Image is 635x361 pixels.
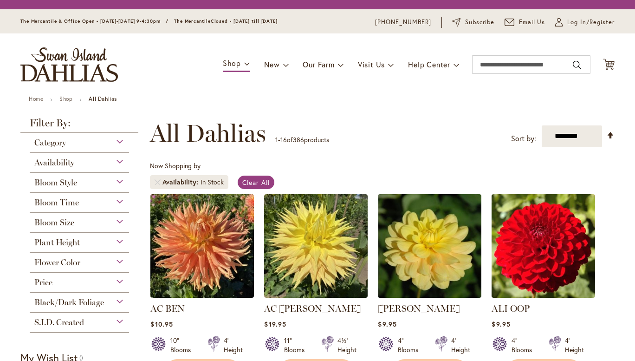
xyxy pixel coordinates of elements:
[337,336,356,354] div: 4½' Height
[20,47,118,82] a: store logo
[34,138,66,148] span: Category
[451,336,470,354] div: 4' Height
[34,197,79,208] span: Bloom Time
[555,18,615,27] a: Log In/Register
[170,336,196,354] div: 10" Blooms
[275,132,329,147] p: - of products
[280,135,287,144] span: 16
[150,161,201,170] span: Now Shopping by
[59,95,72,102] a: Shop
[34,237,80,248] span: Plant Height
[492,291,595,300] a: ALI OOP
[150,303,185,314] a: AC BEN
[150,291,254,300] a: AC BEN
[89,95,117,102] strong: All Dahlias
[511,130,536,147] label: Sort by:
[211,18,278,24] span: Closed - [DATE] till [DATE]
[565,336,584,354] div: 4' Height
[264,320,286,328] span: $19.95
[492,320,510,328] span: $9.95
[358,59,385,69] span: Visit Us
[378,291,481,300] a: AHOY MATEY
[264,59,279,69] span: New
[452,18,494,27] a: Subscribe
[567,18,615,27] span: Log In/Register
[284,336,310,354] div: 11" Blooms
[34,277,52,288] span: Price
[492,194,595,298] img: ALI OOP
[224,336,243,354] div: 4' Height
[512,336,538,354] div: 4" Blooms
[34,217,74,228] span: Bloom Size
[303,59,334,69] span: Our Farm
[29,95,43,102] a: Home
[34,297,104,308] span: Black/Dark Foliage
[150,194,254,298] img: AC BEN
[293,135,304,144] span: 386
[201,177,224,187] div: In Stock
[150,320,173,328] span: $10.95
[519,18,545,27] span: Email Us
[242,178,270,187] span: Clear All
[375,18,431,27] a: [PHONE_NUMBER]
[162,177,201,187] span: Availability
[573,58,581,72] button: Search
[20,118,138,133] strong: Filter By:
[378,320,396,328] span: $9.95
[155,179,160,185] a: Remove Availability In Stock
[398,336,424,354] div: 4" Blooms
[34,158,74,168] span: Availability
[275,135,278,144] span: 1
[264,194,368,298] img: AC Jeri
[408,59,450,69] span: Help Center
[238,176,274,189] a: Clear All
[34,257,80,268] span: Flower Color
[505,18,545,27] a: Email Us
[378,303,460,314] a: [PERSON_NAME]
[34,317,84,328] span: S.I.D. Created
[20,18,211,24] span: The Mercantile & Office Open - [DATE]-[DATE] 9-4:30pm / The Mercantile
[264,291,368,300] a: AC Jeri
[465,18,494,27] span: Subscribe
[223,58,241,68] span: Shop
[150,119,266,147] span: All Dahlias
[34,177,77,188] span: Bloom Style
[492,303,530,314] a: ALI OOP
[378,194,481,298] img: AHOY MATEY
[264,303,362,314] a: AC [PERSON_NAME]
